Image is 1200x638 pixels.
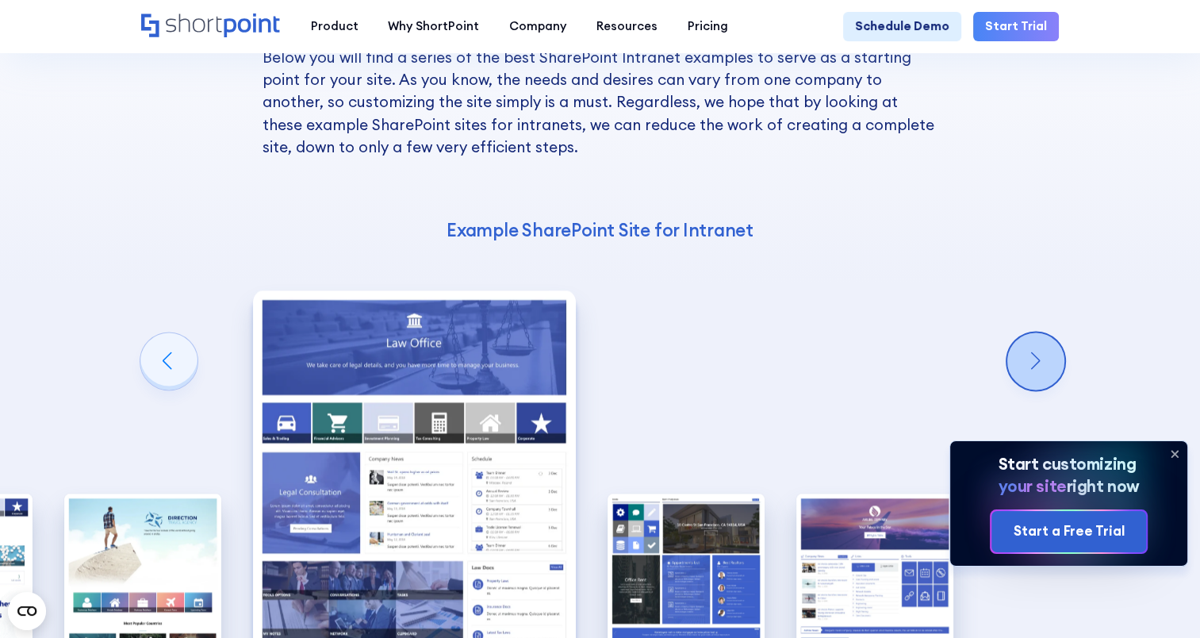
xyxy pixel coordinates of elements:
h4: Example SharePoint Site for Intranet [263,218,937,241]
div: Resources [596,17,658,36]
a: Product [296,12,374,42]
div: Next slide [1007,332,1064,390]
a: Schedule Demo [843,12,961,42]
button: Open CMP widget [8,592,46,630]
div: Previous slide [140,332,197,390]
p: Below you will find a series of the best SharePoint Intranet examples to serve as a starting poin... [263,46,937,159]
a: Company [494,12,581,42]
a: Why ShortPoint [373,12,494,42]
a: Start Trial [973,12,1059,42]
a: Resources [581,12,673,42]
a: Pricing [673,12,743,42]
div: Start a Free Trial [1014,521,1125,542]
div: Product [310,17,358,36]
div: Why ShortPoint [388,17,479,36]
div: Pricing [688,17,728,36]
a: Home [141,13,281,39]
iframe: Chat Widget [915,455,1200,638]
div: Company [509,17,566,36]
a: Start a Free Trial [991,511,1145,553]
